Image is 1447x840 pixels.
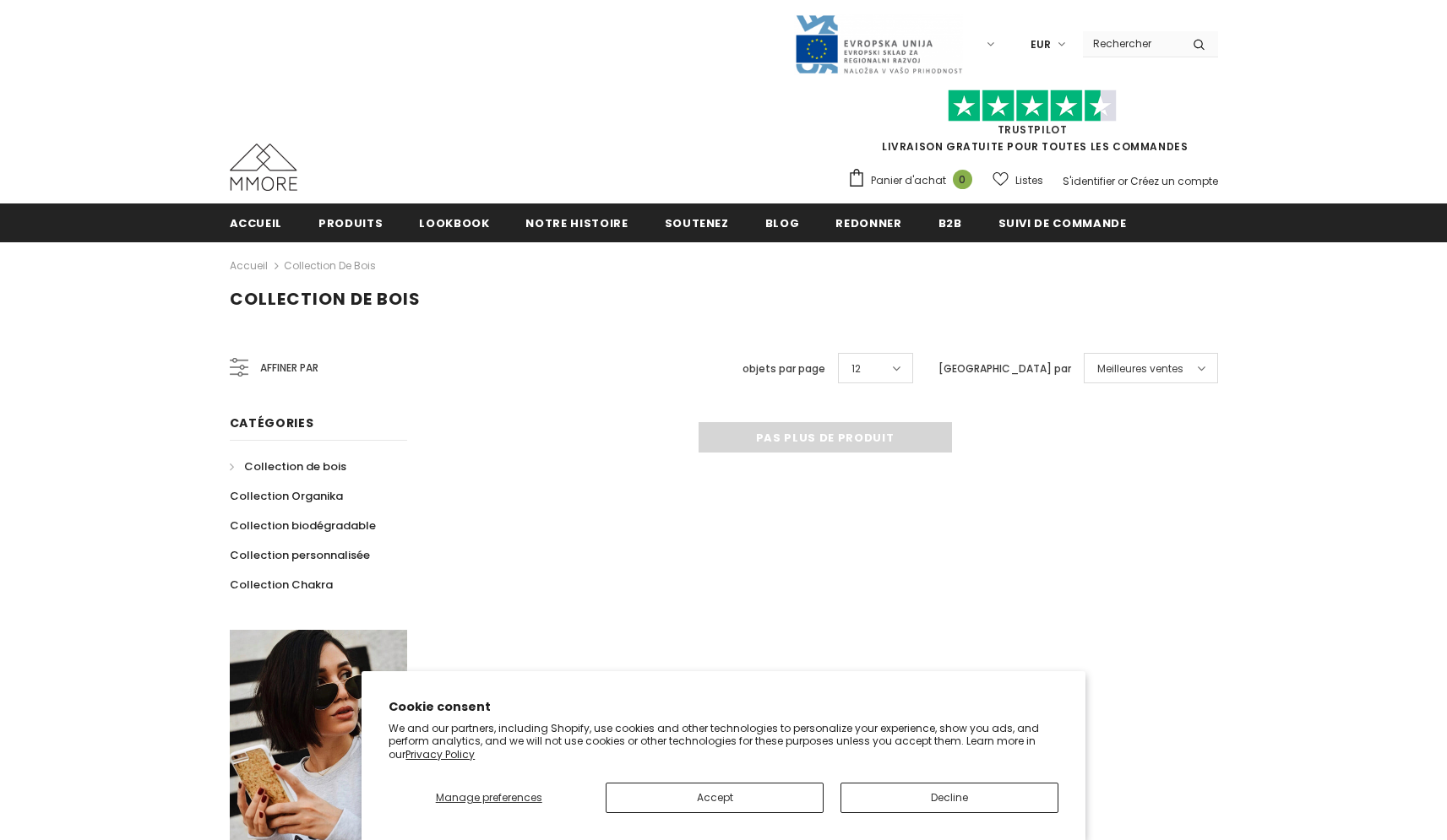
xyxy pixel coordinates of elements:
[847,168,981,193] a: Panier d'achat 0
[389,722,1058,761] p: We and our partners, including Shopify, use cookies and other technologies to personalize your ex...
[230,547,370,563] span: Collection personnalisée
[389,698,1058,716] h2: Cookie consent
[389,783,589,813] button: Manage preferences
[230,415,314,431] span: Catégories
[851,360,861,377] span: 12
[419,203,489,241] a: Lookbook
[765,215,800,231] span: Blog
[525,203,628,241] a: Notre histoire
[260,359,318,377] span: Affiner par
[998,122,1068,137] a: TrustPilot
[847,97,1218,154] span: LIVRAISON GRATUITE POUR TOUTES LES COMMANDES
[938,215,962,231] span: B2B
[230,144,297,191] img: Cas MMORE
[284,258,376,273] a: Collection de bois
[606,783,824,813] button: Accept
[794,14,963,75] img: Javni Razpis
[230,518,376,534] span: Collection biodégradable
[230,287,421,311] span: Collection de bois
[743,360,825,377] label: objets par page
[436,790,542,805] span: Manage preferences
[665,203,729,241] a: soutenez
[953,170,972,189] span: 0
[230,452,346,481] a: Collection de bois
[1015,172,1043,189] span: Listes
[1063,174,1115,188] a: S'identifier
[1130,174,1218,188] a: Créez un compte
[938,360,1071,377] label: [GEOGRAPHIC_DATA] par
[1118,174,1128,188] span: or
[938,203,962,241] a: B2B
[835,215,901,231] span: Redonner
[230,203,283,241] a: Accueil
[230,511,376,540] a: Collection biodégradable
[230,488,343,504] span: Collection Organika
[230,540,370,570] a: Collection personnalisée
[230,570,333,599] a: Collection Chakra
[318,215,383,231] span: Produits
[230,577,333,593] span: Collection Chakra
[948,89,1117,122] img: Faites confiance aux étoiles pilotes
[244,458,346,474] span: Collection de bois
[230,481,343,511] a: Collection Organika
[998,203,1127,241] a: Suivi de commande
[230,256,268,276] a: Accueil
[871,172,946,189] span: Panier d'achat
[998,215,1127,231] span: Suivi de commande
[405,747,475,761] a: Privacy Policy
[419,215,489,231] span: Lookbook
[835,203,901,241] a: Redonner
[525,215,628,231] span: Notre histoire
[840,783,1058,813] button: Decline
[1083,31,1180,56] input: Search Site
[993,165,1043,195] a: Listes
[1031,36,1051,53] span: EUR
[765,203,800,241] a: Blog
[794,36,963,51] a: Javni Razpis
[1097,360,1183,377] span: Meilleures ventes
[318,203,383,241] a: Produits
[230,215,283,231] span: Accueil
[665,215,729,231] span: soutenez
